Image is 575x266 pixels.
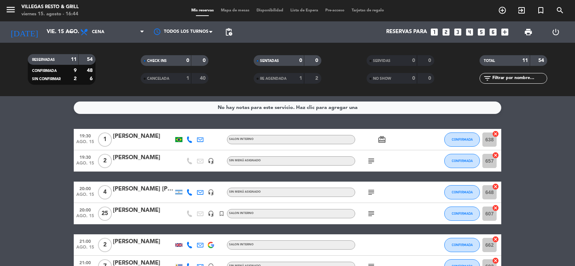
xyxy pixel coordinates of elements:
i: looks_5 [477,27,486,37]
i: add_circle_outline [498,6,507,15]
span: 2 [98,238,112,252]
span: SALON INTERNO [229,212,254,215]
span: RESERVADAS [32,58,55,62]
strong: 11 [71,57,77,62]
span: ago. 15 [76,192,94,200]
i: cancel [492,204,499,212]
div: viernes 15. agosto - 16:44 [21,11,79,18]
div: [PERSON_NAME] [PERSON_NAME] [113,184,173,194]
i: turned_in_not [218,210,225,217]
strong: 0 [315,58,320,63]
div: LOG OUT [542,21,570,43]
span: 4 [98,185,112,199]
i: exit_to_app [517,6,526,15]
input: Filtrar por nombre... [492,74,547,82]
div: [PERSON_NAME] [113,206,173,215]
span: ago. 15 [76,245,94,253]
i: turned_in_not [537,6,545,15]
i: subject [367,157,375,165]
span: Lista de Espera [287,9,322,12]
img: google-logo.png [208,242,214,248]
span: Tarjetas de regalo [348,9,388,12]
strong: 0 [428,58,432,63]
strong: 11 [522,58,528,63]
span: 25 [98,207,112,221]
span: Sin menú asignado [229,159,261,162]
strong: 0 [186,58,189,63]
span: 2 [98,154,112,168]
button: CONFIRMADA [444,185,480,199]
span: Reservas para [386,29,427,35]
strong: 1 [186,76,189,81]
span: Cena [92,30,104,35]
span: NO SHOW [373,77,391,80]
button: menu [5,4,16,17]
span: CONFIRMADA [452,190,473,194]
i: subject [367,209,375,218]
i: headset_mic [208,189,214,195]
span: 21:00 [76,237,94,245]
span: ago. 15 [76,161,94,169]
span: 20:00 [76,205,94,214]
button: CONFIRMADA [444,132,480,147]
span: SERVIDAS [373,59,390,63]
span: SALON INTERNO [229,138,254,141]
i: search [556,6,564,15]
span: TOTAL [484,59,495,63]
span: SIN CONFIRMAR [32,77,61,81]
span: Mis reservas [188,9,217,12]
strong: 0 [428,76,432,81]
span: SENTADAS [260,59,279,63]
strong: 0 [203,58,207,63]
button: CONFIRMADA [444,207,480,221]
span: CONFIRMADA [452,212,473,215]
span: 19:30 [76,153,94,161]
i: headset_mic [208,158,214,164]
strong: 0 [299,58,302,63]
span: CONFIRMADA [452,159,473,163]
i: headset_mic [208,210,214,217]
i: looks_two [441,27,451,37]
div: No hay notas para este servicio. Haz clic para agregar una [218,104,358,112]
strong: 48 [87,68,94,73]
i: add_box [500,27,509,37]
strong: 1 [299,76,302,81]
strong: 40 [200,76,207,81]
span: CANCELADA [147,77,169,80]
i: cancel [492,257,499,264]
strong: 54 [87,57,94,62]
i: cancel [492,183,499,190]
i: [DATE] [5,24,43,40]
div: [PERSON_NAME] [113,153,173,162]
i: cancel [492,130,499,137]
strong: 2 [315,76,320,81]
i: looks_3 [453,27,462,37]
span: print [524,28,533,36]
span: Mapa de mesas [217,9,253,12]
strong: 0 [412,76,415,81]
span: CONFIRMADA [452,137,473,141]
i: card_giftcard [378,135,386,144]
div: Villegas Resto & Grill [21,4,79,11]
span: CHECK INS [147,59,167,63]
div: [PERSON_NAME] [113,237,173,246]
span: Sin menú asignado [229,191,261,193]
span: SALON INTERNO [229,243,254,246]
i: cancel [492,236,499,243]
span: CONFIRMADA [452,243,473,247]
strong: 0 [412,58,415,63]
i: power_settings_new [551,28,560,36]
span: 20:00 [76,184,94,192]
i: looks_6 [488,27,498,37]
div: [PERSON_NAME] [113,132,173,141]
i: looks_4 [465,27,474,37]
strong: 9 [74,68,77,73]
i: looks_one [430,27,439,37]
strong: 6 [90,76,94,81]
span: Pre-acceso [322,9,348,12]
button: CONFIRMADA [444,238,480,252]
span: pending_actions [224,28,233,36]
strong: 2 [74,76,77,81]
i: subject [367,188,375,197]
span: ago. 15 [76,214,94,222]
